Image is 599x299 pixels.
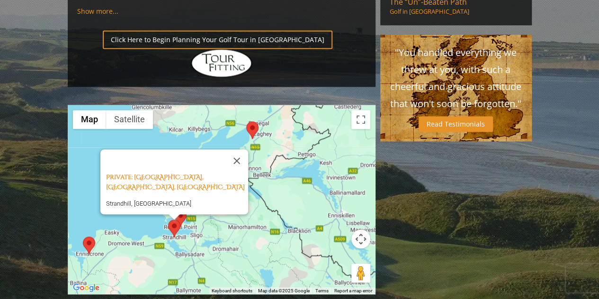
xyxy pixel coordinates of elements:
img: Hidden Links [191,49,252,77]
button: Close [225,149,248,172]
a: Show more... [77,7,118,16]
button: Show street map [73,110,106,129]
a: Private: [GEOGRAPHIC_DATA], [GEOGRAPHIC_DATA], [GEOGRAPHIC_DATA] [106,172,245,191]
p: "You handled everything we threw at you, with such a cheerful and gracious attitude that won't so... [390,44,522,112]
button: Drag Pegman onto the map to open Street View [351,263,370,282]
p: Strandhill, [GEOGRAPHIC_DATA] [106,198,248,208]
button: Toggle fullscreen view [351,110,370,129]
img: Google [71,281,102,294]
a: Terms (opens in new tab) [315,288,329,293]
span: Map data ©2025 Google [258,288,310,293]
a: Open this area in Google Maps (opens a new window) [71,281,102,294]
button: Show satellite imagery [106,110,153,129]
a: Read Testimonials [419,116,493,132]
button: Keyboard shortcuts [212,287,252,294]
a: Click Here to Begin Planning Your Golf Tour in [GEOGRAPHIC_DATA] [103,30,332,49]
button: Map camera controls [351,229,370,248]
a: Report a map error [334,288,372,293]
